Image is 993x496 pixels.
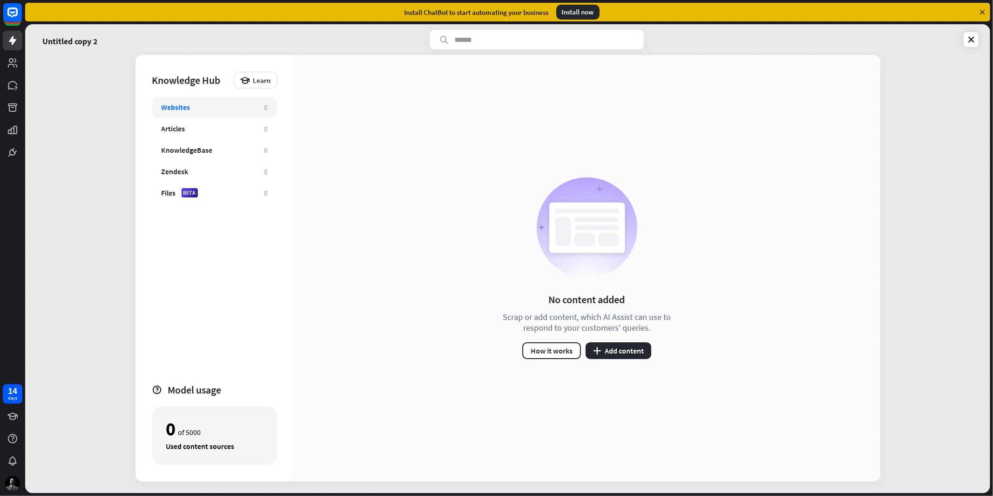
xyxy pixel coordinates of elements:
[162,188,176,197] div: Files
[264,167,268,176] div: 0
[492,312,682,333] div: Scrap or add content, which AI Assist can use to respond to your customers' queries.
[264,103,268,112] div: 0
[8,387,17,395] div: 14
[586,342,651,359] button: plusAdd content
[405,8,549,17] div: Install ChatBot to start automating your business
[264,146,268,155] div: 0
[7,4,35,32] button: Open LiveChat chat widget
[549,293,625,306] div: No content added
[8,395,17,401] div: days
[3,384,22,404] a: 14 days
[152,74,230,87] div: Knowledge Hub
[162,102,190,112] div: Websites
[182,188,198,197] div: BETA
[162,145,213,155] div: KnowledgeBase
[42,30,98,49] a: Untitled copy 2
[253,76,271,85] span: Learn
[166,421,263,437] div: of 5000
[162,167,189,176] div: Zendesk
[593,347,601,354] i: plus
[264,124,268,133] div: 0
[166,442,263,451] div: Used content sources
[162,124,185,133] div: Articles
[264,189,268,197] div: 0
[522,342,581,359] button: How it works
[168,383,277,396] div: Model usage
[166,421,176,437] div: 0
[556,5,600,20] div: Install now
